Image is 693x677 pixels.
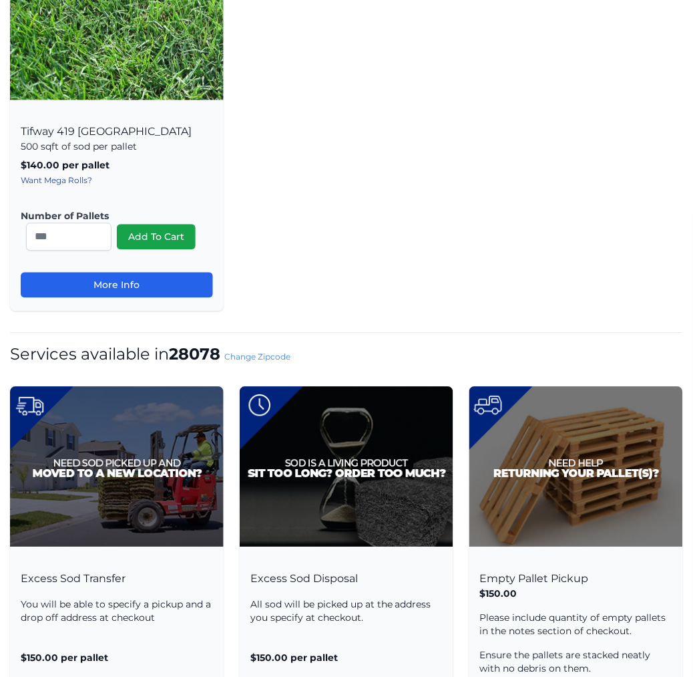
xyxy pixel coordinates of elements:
a: Change Zipcode [224,352,290,362]
button: Add To Cart [117,225,196,250]
p: Please include quantity of empty pallets in the notes section of checkout. [480,612,672,638]
h1: Services available in [10,344,683,366]
img: Excess Sod Disposal Product Image [240,387,453,547]
p: All sod will be picked up at the address you specify at checkout. [250,598,443,625]
p: $150.00 per pallet [21,652,213,665]
p: $150.00 per pallet [250,652,443,665]
p: $150.00 [480,587,672,601]
strong: 28078 [169,345,220,364]
img: Pallet Pickup Product Image [469,387,683,547]
label: Number of Pallets [21,210,202,223]
a: More Info [21,273,213,298]
p: Ensure the pallets are stacked neatly with no debris on them. [480,649,672,676]
p: You will be able to specify a pickup and a drop off address at checkout [21,598,213,625]
img: Excess Sod Transfer Product Image [10,387,224,547]
p: $140.00 per pallet [21,159,213,172]
div: Tifway 419 [GEOGRAPHIC_DATA] [10,111,224,311]
a: Want Mega Rolls? [21,176,92,186]
p: 500 sqft of sod per pallet [21,140,213,154]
